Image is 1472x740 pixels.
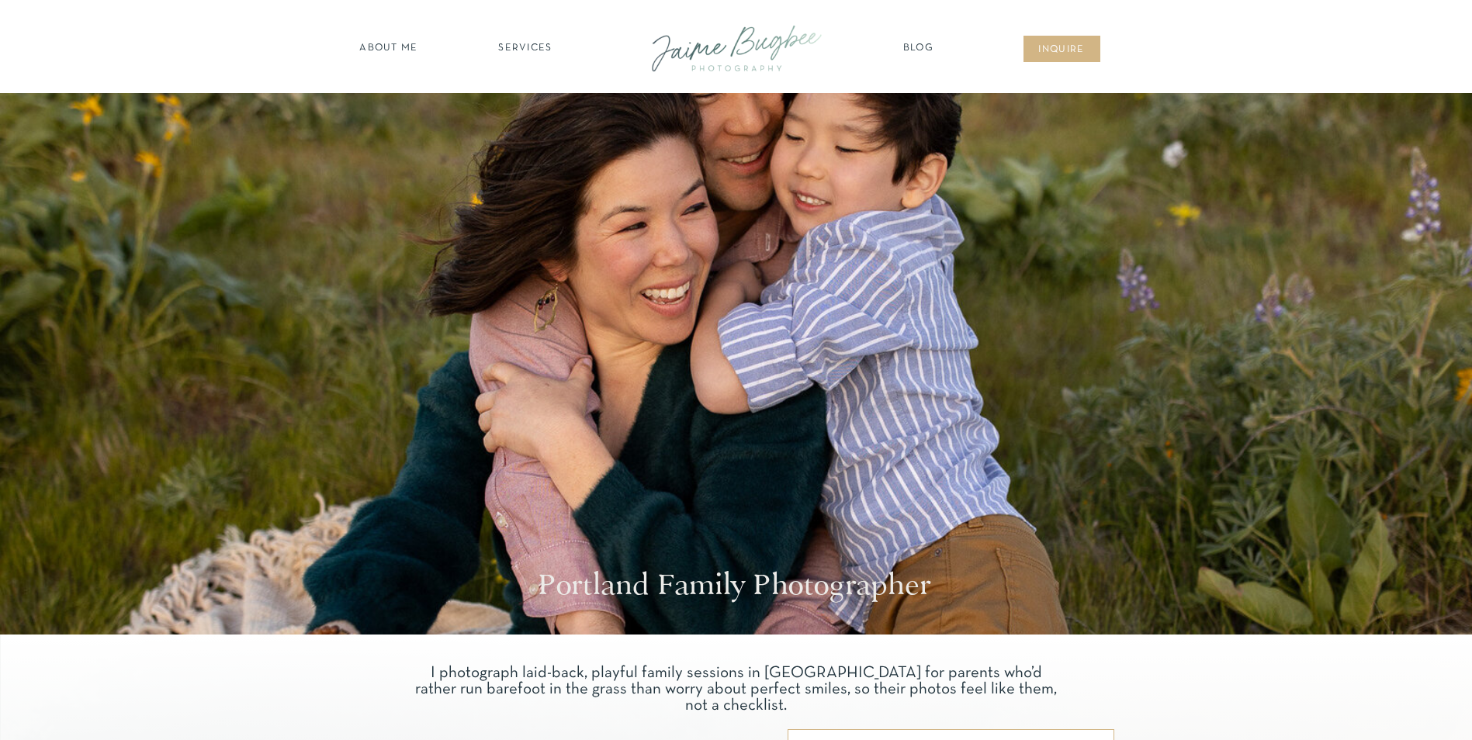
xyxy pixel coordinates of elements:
a: SERVICES [482,41,570,57]
h1: Portland Family Photographer [538,568,935,607]
a: Blog [899,41,938,57]
p: I photograph laid-back, playful family sessions in [GEOGRAPHIC_DATA] for parents who’d rather run... [410,665,1062,699]
a: about ME [355,41,423,57]
a: inqUIre [1030,43,1093,58]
